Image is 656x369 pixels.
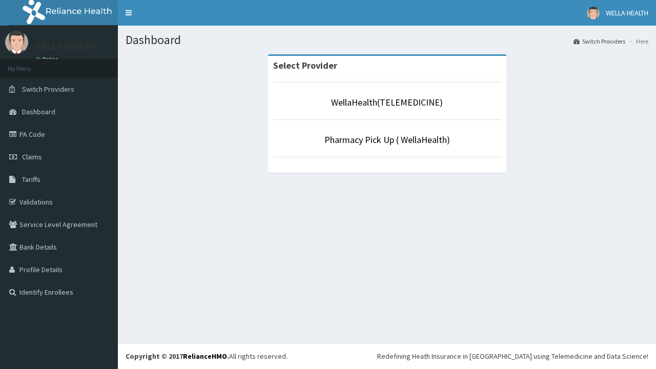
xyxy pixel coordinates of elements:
a: RelianceHMO [183,352,227,361]
span: Claims [22,152,42,161]
span: WELLA HEALTH [606,8,648,17]
div: Redefining Heath Insurance in [GEOGRAPHIC_DATA] using Telemedicine and Data Science! [377,351,648,361]
img: User Image [587,7,600,19]
li: Here [626,37,648,46]
span: Switch Providers [22,85,74,94]
a: Switch Providers [573,37,625,46]
span: Tariffs [22,175,40,184]
strong: Select Provider [273,59,337,71]
strong: Copyright © 2017 . [126,352,229,361]
a: Online [36,56,60,63]
img: User Image [5,31,28,54]
a: Pharmacy Pick Up ( WellaHealth) [324,134,450,146]
footer: All rights reserved. [118,343,656,369]
span: Dashboard [22,107,55,116]
h1: Dashboard [126,33,648,47]
a: WellaHealth(TELEMEDICINE) [331,96,443,108]
p: WELLA HEALTH [36,42,95,51]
